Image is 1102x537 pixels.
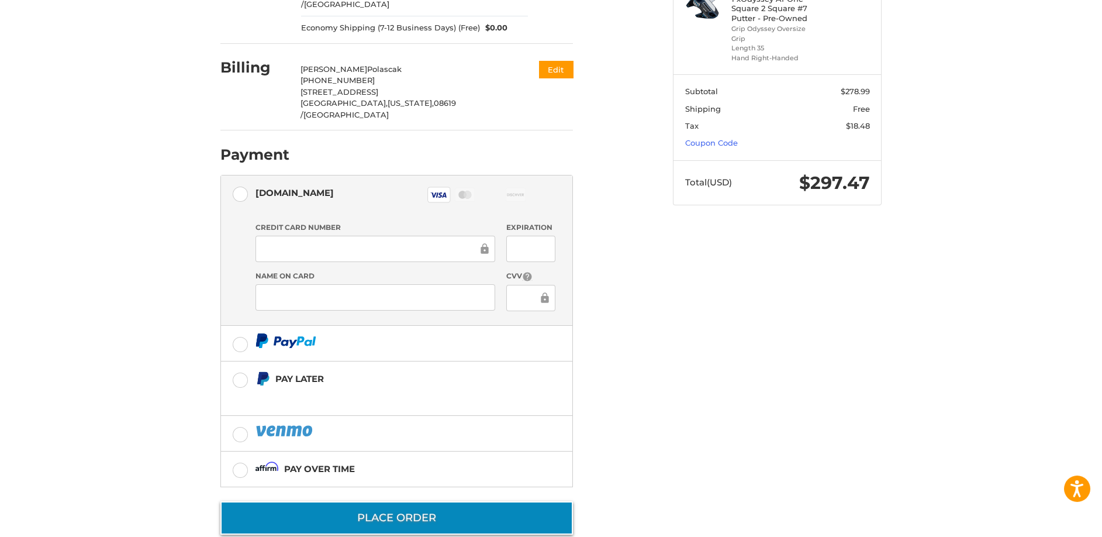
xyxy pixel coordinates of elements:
span: [STREET_ADDRESS] [300,87,378,97]
div: Pay over time [284,459,355,479]
label: Expiration [506,222,555,233]
span: Polascak [367,64,402,74]
a: Coupon Code [685,138,738,147]
h2: Payment [220,146,289,164]
span: [PERSON_NAME] [300,64,367,74]
span: Economy Shipping (7-12 Business Days) (Free) [301,22,480,34]
button: Edit [539,61,573,78]
iframe: PayPal Message 1 [255,391,500,401]
span: $297.47 [799,172,870,194]
div: [DOMAIN_NAME] [255,183,334,202]
span: [PHONE_NUMBER] [300,75,375,85]
span: Free [853,104,870,113]
img: Affirm icon [255,462,279,476]
span: Total (USD) [685,177,732,188]
span: Shipping [685,104,721,113]
img: Pay Later icon [255,371,270,386]
span: Tax [685,121,699,130]
span: $278.99 [841,87,870,96]
label: Credit Card Number [255,222,495,233]
label: CVV [506,271,555,282]
span: [GEOGRAPHIC_DATA], [300,98,388,108]
span: $18.48 [846,121,870,130]
span: Subtotal [685,87,718,96]
h2: Billing [220,58,289,77]
button: Place Order [220,501,573,535]
img: PayPal icon [255,424,315,438]
span: [GEOGRAPHIC_DATA] [303,110,389,119]
span: 08619 / [300,98,456,119]
div: Pay Later [275,369,499,388]
li: Grip Odyssey Oversize Grip [731,24,821,43]
li: Length 35 [731,43,821,53]
img: PayPal icon [255,333,316,348]
span: [US_STATE], [388,98,434,108]
label: Name on Card [255,271,495,281]
li: Hand Right-Handed [731,53,821,63]
span: $0.00 [480,22,508,34]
